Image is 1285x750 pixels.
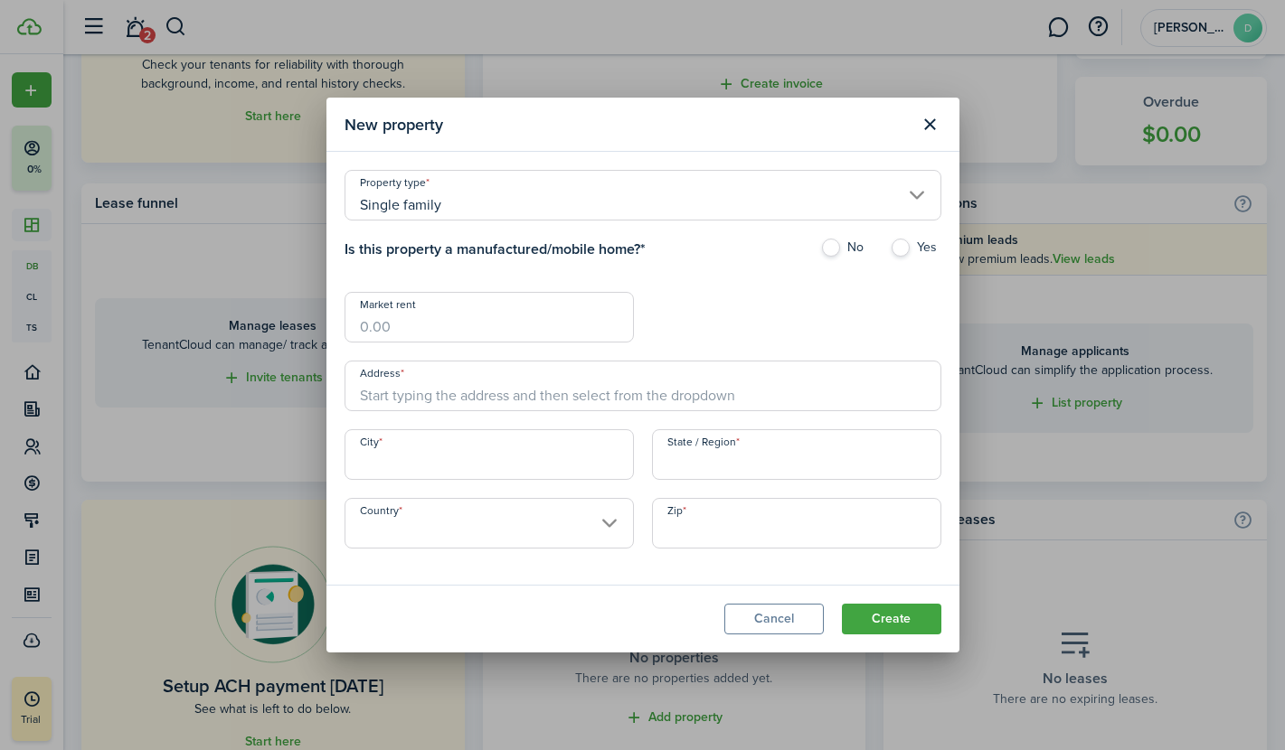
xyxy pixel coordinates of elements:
[842,604,941,634] button: Create
[345,239,820,260] h4: Is this property a manufactured/mobile home? *
[345,107,911,142] modal-title: New property
[345,292,634,342] input: 0.00
[724,604,824,634] button: Cancel
[820,239,872,266] label: No
[915,109,946,140] button: Close modal
[345,170,941,220] input: Property type
[890,239,941,266] label: Yes
[345,361,941,411] input: Start typing the address and then select from the dropdown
